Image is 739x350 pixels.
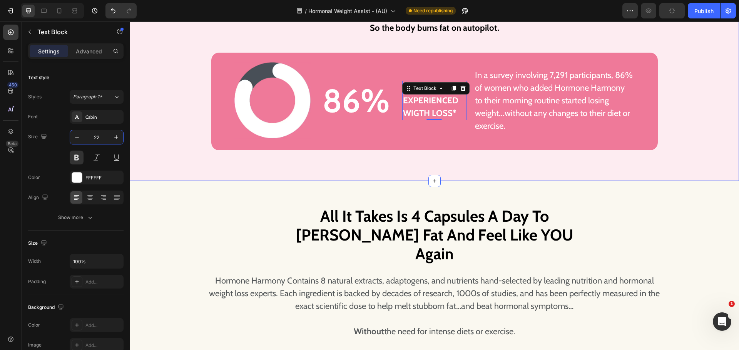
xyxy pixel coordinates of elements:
[28,93,42,100] div: Styles
[189,62,265,96] h3: 86%
[73,93,102,100] span: Paragraph 1*
[85,174,122,181] div: FFFFFF
[28,174,40,181] div: Color
[166,204,443,242] strong: [PERSON_NAME] Fat And Feel Like YOU Again
[28,238,48,249] div: Size
[70,254,123,268] input: Auto
[694,7,714,15] div: Publish
[85,114,122,121] div: Cabin
[28,113,38,120] div: Font
[28,342,42,348] div: Image
[76,47,102,55] p: Advanced
[58,214,94,221] div: Show more
[28,302,65,313] div: Background
[413,7,453,14] span: Need republishing
[713,312,731,331] iframe: Intercom live chat
[28,322,40,328] div: Color
[273,60,336,98] p: of users experienced wigth loss*
[38,47,60,55] p: Settings
[305,7,307,15] span: /
[28,74,49,81] div: Text style
[130,22,739,350] iframe: Design area
[75,253,535,291] p: Hormone Harmony Contains 8 natural extracts, adaptogens, and nutrients hand-selected by leading n...
[7,82,18,88] div: 450
[85,342,122,349] div: Add...
[28,211,124,224] button: Show more
[105,3,137,18] div: Undo/Redo
[70,90,124,104] button: Paragraph 1*
[688,3,720,18] button: Publish
[28,132,48,142] div: Size
[75,304,535,316] p: the need for intense diets or exercise.
[28,258,41,265] div: Width
[308,7,387,15] span: Hormonal Weight Assist - (AU)
[37,27,103,36] p: Text Block
[85,279,122,285] div: Add...
[28,278,46,285] div: Padding
[345,47,504,111] p: In a survey involving 7,291 participants, 86% of women who added Hormone Harmony to their morning...
[191,185,419,204] strong: All It Takes Is 4 Capsules A Day To
[729,301,735,307] span: 1
[28,192,50,203] div: Align
[282,63,308,70] div: Text Block
[6,141,18,147] div: Beta
[224,305,254,315] strong: Without
[85,322,122,329] div: Add...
